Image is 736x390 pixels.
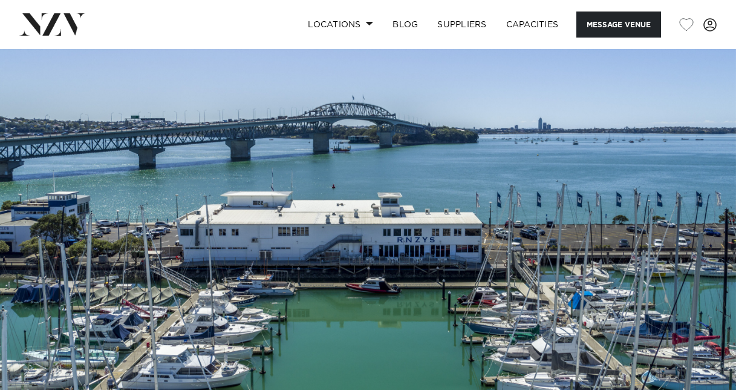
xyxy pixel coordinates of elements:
a: SUPPLIERS [428,12,496,38]
a: Locations [298,12,383,38]
button: Message Venue [576,12,661,38]
img: nzv-logo.png [19,13,85,35]
a: BLOG [383,12,428,38]
a: Capacities [497,12,568,38]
